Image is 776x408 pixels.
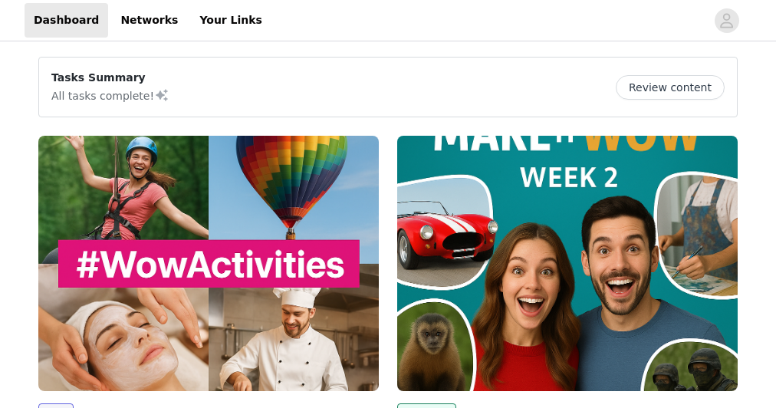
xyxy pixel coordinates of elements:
[111,3,187,38] a: Networks
[51,86,169,104] p: All tasks complete!
[51,70,169,86] p: Tasks Summary
[397,136,738,391] img: wowcher.co.uk
[616,75,725,100] button: Review content
[38,136,379,391] img: wowcher.co.uk
[719,8,734,33] div: avatar
[25,3,108,38] a: Dashboard
[190,3,271,38] a: Your Links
